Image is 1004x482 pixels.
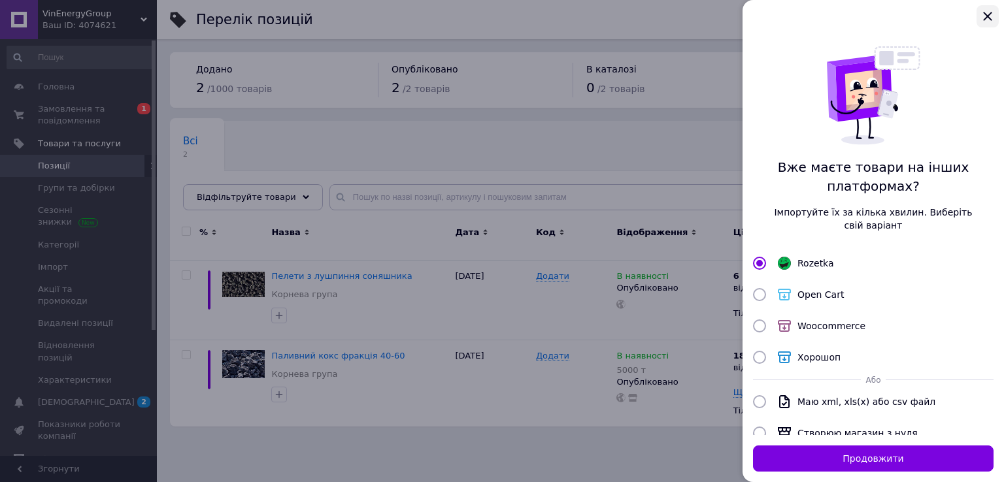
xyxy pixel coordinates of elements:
[797,289,844,300] span: Open Cart
[797,428,918,438] span: Створюю магазин з нуля
[797,396,935,407] span: Маю xml, xls(x) або csv файл
[797,321,865,331] span: Woocommerce
[774,158,973,195] span: Вже маєте товари на інших платформах?
[797,352,841,362] span: Хорошоп
[797,258,834,268] span: Rozetka
[977,5,999,27] button: Закрыть
[866,376,881,385] span: Або
[774,206,973,232] span: Імпортуйте їх за кілька хвилин. Виберіть свій варіант
[753,445,994,472] button: Продовжити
